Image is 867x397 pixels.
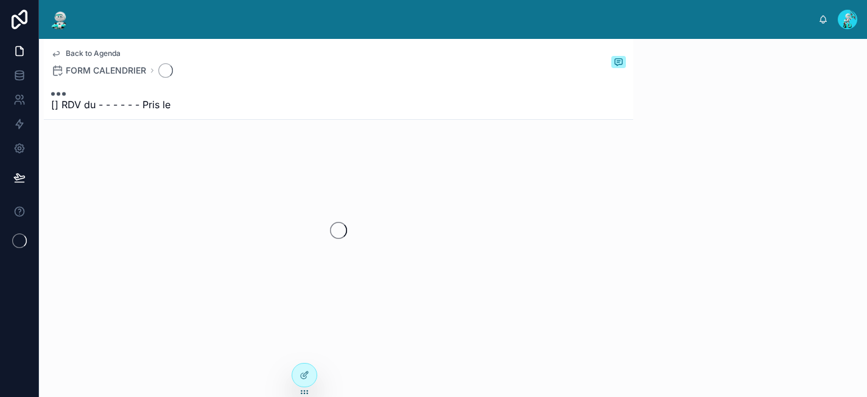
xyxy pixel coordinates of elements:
[51,97,170,112] span: [] RDV du - - - - - - Pris le
[66,49,121,58] span: Back to Agenda
[66,64,146,77] span: FORM CALENDRIER
[80,6,818,11] div: scrollable content
[51,49,121,58] a: Back to Agenda
[49,10,71,29] img: App logo
[51,64,146,77] a: FORM CALENDRIER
